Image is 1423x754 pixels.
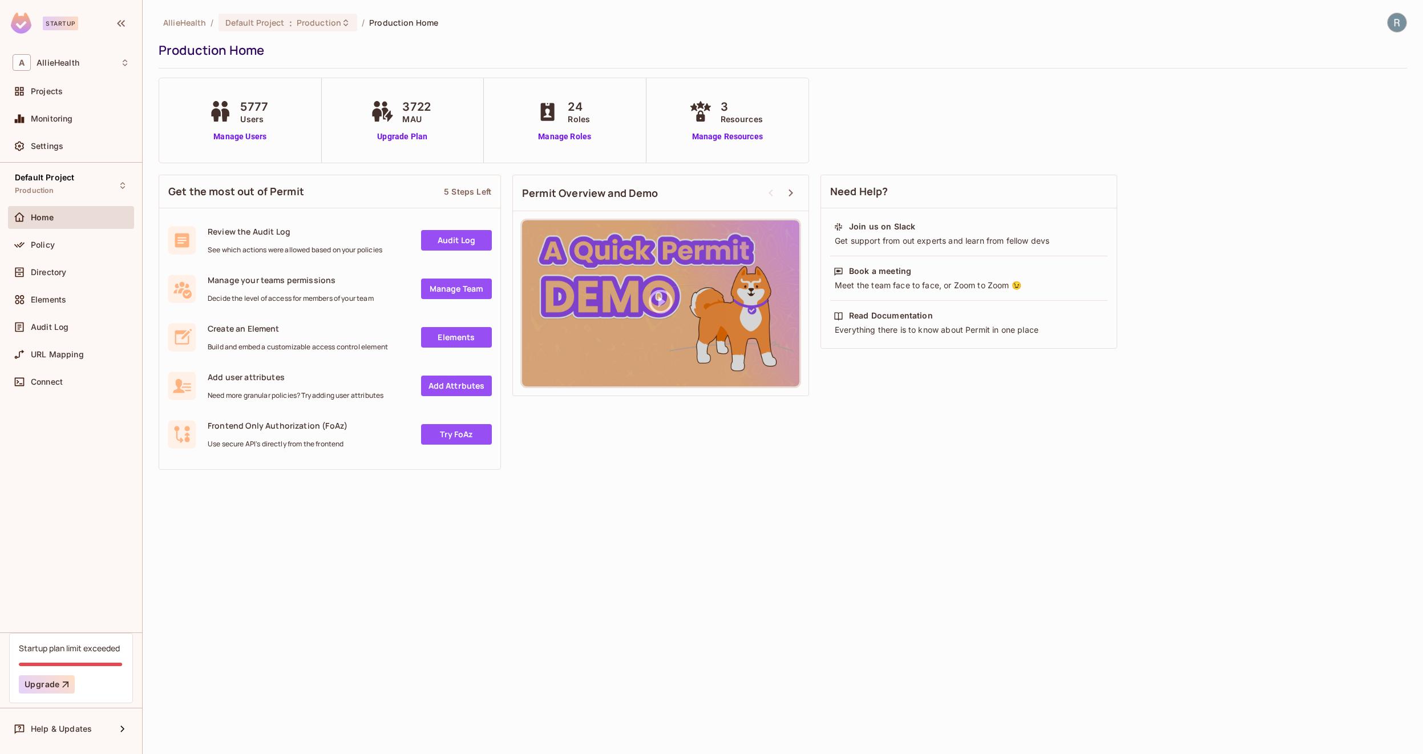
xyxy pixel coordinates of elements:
span: Add user attributes [208,372,383,382]
span: Need more granular policies? Try adding user attributes [208,391,383,400]
span: See which actions were allowed based on your policies [208,245,382,255]
span: Audit Log [31,322,68,332]
div: Book a meeting [849,265,911,277]
span: Get the most out of Permit [168,184,304,199]
span: Directory [31,268,66,277]
span: Production [15,186,54,195]
span: Need Help? [830,184,888,199]
span: Production Home [369,17,438,28]
div: Everything there is to know about Permit in one place [834,324,1104,336]
div: Meet the team face to face, or Zoom to Zoom 😉 [834,280,1104,291]
span: Frontend Only Authorization (FoAz) [208,420,347,431]
span: Decide the level of access for members of your team [208,294,374,303]
a: Try FoAz [421,424,492,445]
button: Upgrade [19,675,75,693]
div: Get support from out experts and learn from fellow devs [834,235,1104,247]
span: Workspace: AllieHealth [37,58,79,67]
span: Home [31,213,54,222]
span: Default Project [15,173,74,182]
span: Resources [721,113,763,125]
span: Elements [31,295,66,304]
span: Manage your teams permissions [208,275,374,285]
a: Manage Roles [533,131,596,143]
a: Audit Log [421,230,492,251]
li: / [211,17,213,28]
span: Review the Audit Log [208,226,382,237]
span: Build and embed a customizable access control element [208,342,388,352]
span: Permit Overview and Demo [522,186,658,200]
div: Read Documentation [849,310,933,321]
div: 5 Steps Left [444,186,491,197]
span: Production [297,17,341,28]
span: Users [240,113,268,125]
img: SReyMgAAAABJRU5ErkJggg== [11,13,31,34]
span: Connect [31,377,63,386]
a: Upgrade Plan [368,131,436,143]
span: Settings [31,142,63,151]
a: Add Attrbutes [421,376,492,396]
div: Startup [43,17,78,30]
div: Production Home [159,42,1401,59]
a: Manage Users [206,131,274,143]
span: 3 [721,98,763,115]
img: Rodrigo Mayer [1388,13,1406,32]
span: URL Mapping [31,350,84,359]
span: Policy [31,240,55,249]
span: Default Project [225,17,285,28]
div: Join us on Slack [849,221,915,232]
span: Projects [31,87,63,96]
span: Help & Updates [31,724,92,733]
a: Manage Team [421,279,492,299]
span: 24 [568,98,590,115]
span: : [289,18,293,27]
span: the active workspace [163,17,206,28]
div: Startup plan limit exceeded [19,643,120,654]
a: Elements [421,327,492,348]
a: Manage Resources [686,131,769,143]
span: 5777 [240,98,268,115]
span: Use secure API's directly from the frontend [208,440,347,449]
span: Roles [568,113,590,125]
span: 3722 [402,98,431,115]
li: / [362,17,365,28]
span: MAU [402,113,431,125]
span: Create an Element [208,323,388,334]
span: Monitoring [31,114,73,123]
span: A [13,54,31,71]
